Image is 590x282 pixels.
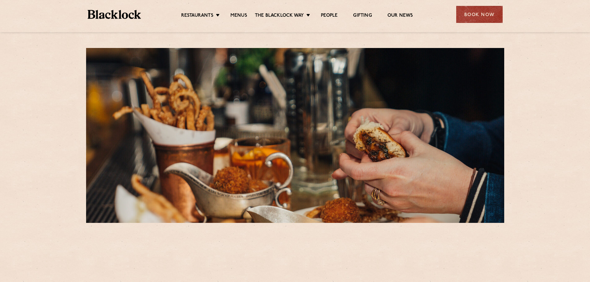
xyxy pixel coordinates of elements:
[255,13,304,20] a: The Blacklock Way
[456,6,503,23] div: Book Now
[321,13,338,20] a: People
[230,13,247,20] a: Menus
[88,10,141,19] img: BL_Textured_Logo-footer-cropped.svg
[181,13,213,20] a: Restaurants
[353,13,372,20] a: Gifting
[387,13,413,20] a: Our News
